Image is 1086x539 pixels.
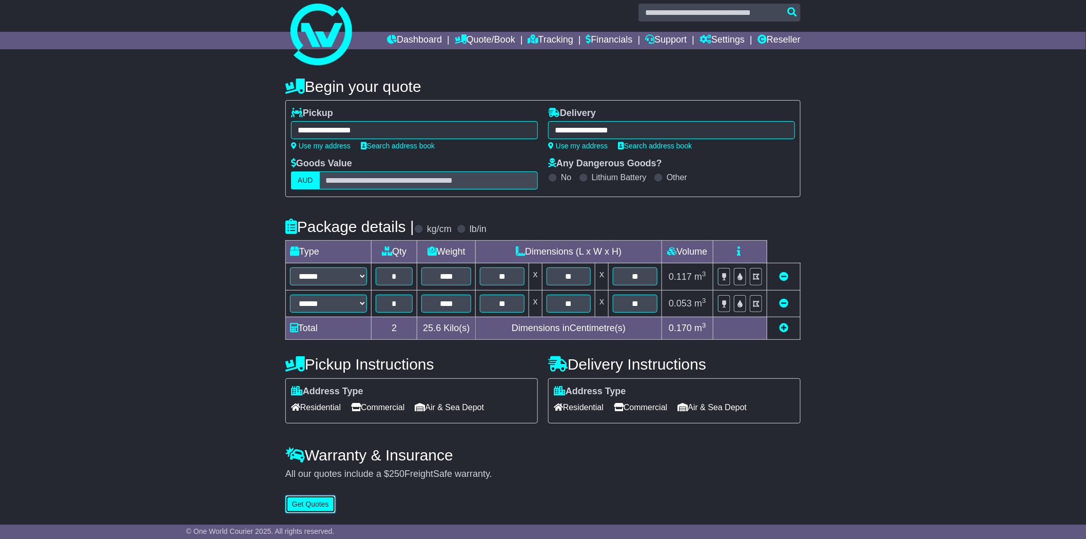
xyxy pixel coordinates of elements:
[702,321,706,329] sup: 3
[614,399,667,415] span: Commercial
[186,527,335,535] span: © One World Courier 2025. All rights reserved.
[662,241,713,263] td: Volume
[351,399,404,415] span: Commercial
[702,270,706,278] sup: 3
[423,323,441,333] span: 25.6
[548,142,608,150] a: Use my address
[389,469,404,479] span: 250
[291,158,352,169] label: Goods Value
[417,317,476,339] td: Kilo(s)
[554,386,626,397] label: Address Type
[291,142,351,150] a: Use my address
[361,142,435,150] a: Search address book
[455,32,515,49] a: Quote/Book
[554,399,604,415] span: Residential
[470,224,487,235] label: lb/in
[476,317,662,339] td: Dimensions in Centimetre(s)
[700,32,745,49] a: Settings
[387,32,442,49] a: Dashboard
[561,172,571,182] label: No
[285,469,801,480] div: All our quotes include a $ FreightSafe warranty.
[595,290,609,317] td: x
[595,263,609,290] td: x
[779,298,788,309] a: Remove this item
[548,108,596,119] label: Delivery
[427,224,452,235] label: kg/cm
[702,297,706,304] sup: 3
[694,298,706,309] span: m
[285,356,538,373] h4: Pickup Instructions
[285,495,336,513] button: Get Quotes
[291,171,320,189] label: AUD
[286,241,372,263] td: Type
[285,447,801,464] h4: Warranty & Insurance
[669,298,692,309] span: 0.053
[645,32,687,49] a: Support
[592,172,647,182] label: Lithium Battery
[779,272,788,282] a: Remove this item
[528,32,573,49] a: Tracking
[476,241,662,263] td: Dimensions (L x W x H)
[285,78,801,95] h4: Begin your quote
[415,399,484,415] span: Air & Sea Depot
[758,32,801,49] a: Reseller
[529,290,542,317] td: x
[618,142,692,150] a: Search address book
[291,399,341,415] span: Residential
[548,356,801,373] h4: Delivery Instructions
[694,272,706,282] span: m
[286,317,372,339] td: Total
[372,241,417,263] td: Qty
[669,272,692,282] span: 0.117
[678,399,747,415] span: Air & Sea Depot
[291,108,333,119] label: Pickup
[694,323,706,333] span: m
[669,323,692,333] span: 0.170
[529,263,542,290] td: x
[779,323,788,333] a: Add new item
[291,386,363,397] label: Address Type
[285,218,414,235] h4: Package details |
[667,172,687,182] label: Other
[372,317,417,339] td: 2
[417,241,476,263] td: Weight
[548,158,662,169] label: Any Dangerous Goods?
[586,32,633,49] a: Financials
